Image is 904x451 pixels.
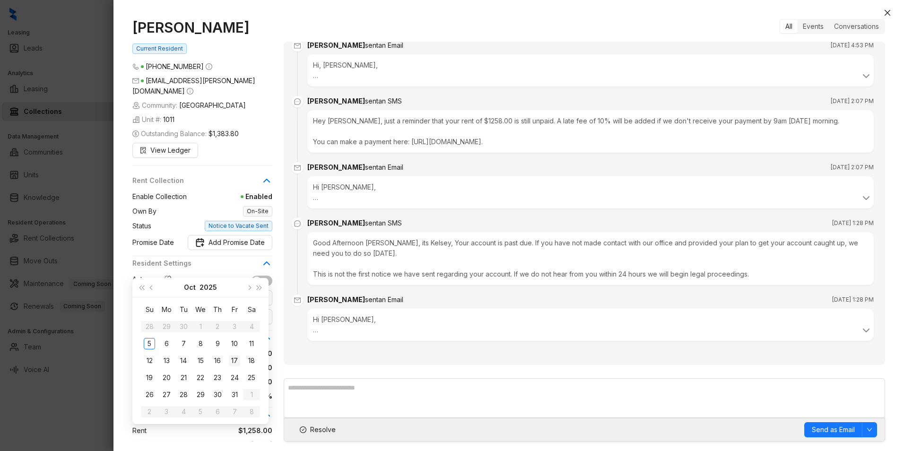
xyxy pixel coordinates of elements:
td: 2025-10-16 [209,352,226,369]
span: mail [132,78,139,84]
div: 25 [246,372,257,383]
span: [DATE] 1:28 PM [832,218,874,228]
span: [DATE] 2:07 PM [831,96,874,106]
span: phone [132,63,139,70]
td: 2025-09-28 [141,318,158,335]
div: 20 [161,372,172,383]
span: Notice to Vacate Sent [205,221,272,231]
div: [PERSON_NAME] [307,218,402,228]
div: 24 [229,372,240,383]
td: 2025-09-30 [175,318,192,335]
div: Hi, [PERSON_NAME], This is [PERSON_NAME] from [GEOGRAPHIC_DATA] Just a reminder that your balance... [313,60,868,81]
div: 4 [246,321,257,332]
td: 2025-10-31 [226,386,243,403]
span: info-circle [206,63,212,70]
div: 7 [229,406,240,417]
div: 1 [246,389,257,400]
div: 16 [212,355,223,366]
button: prev-year [147,278,157,297]
div: Autopay [132,274,175,286]
div: 29 [161,321,172,332]
div: 19 [144,372,155,383]
div: 10 [229,338,240,349]
span: [PHONE_NUMBER] [146,62,204,70]
div: 12 [144,355,155,366]
div: 2 [144,406,155,417]
th: Mo [158,301,175,318]
img: building-icon [132,102,140,109]
td: 2025-10-18 [243,352,260,369]
button: super-prev-year [136,278,147,297]
span: Send as Email [812,425,855,435]
th: Tu [175,301,192,318]
span: $1,383.80 [209,129,239,139]
div: 7 [178,338,189,349]
div: 26 [144,389,155,400]
td: 2025-11-03 [158,403,175,420]
div: Resident Settings [132,258,272,274]
td: 2025-10-07 [175,335,192,352]
div: segmented control [779,19,885,34]
div: [PERSON_NAME] [307,162,403,173]
div: 1 [195,321,206,332]
span: 1011 [163,114,174,125]
div: 6 [161,338,172,349]
div: 17 [229,355,240,366]
div: 30 [178,321,189,332]
td: 2025-10-29 [192,386,209,403]
th: Fr [226,301,243,318]
span: Current Resident [132,43,187,54]
button: year panel [200,278,217,297]
td: 2025-10-05 [141,335,158,352]
div: 3 [161,406,172,417]
td: 2025-10-27 [158,386,175,403]
td: 2025-10-13 [158,352,175,369]
span: down [867,427,872,433]
button: Resolve [292,422,344,437]
div: 28 [144,321,155,332]
span: sent an SMS [365,97,402,105]
div: 3 [229,321,240,332]
button: Promise DateAdd Promise Date [188,235,272,250]
td: 2025-10-06 [158,335,175,352]
th: Th [209,301,226,318]
div: 9 [212,338,223,349]
td: 2025-10-30 [209,386,226,403]
div: 22 [195,372,206,383]
span: Rent Collection [132,175,261,186]
div: Hey [PERSON_NAME], just a reminder that your rent of $1258.00 is still unpaid. A late fee of 10% ... [307,110,874,153]
span: info-circle [187,88,193,95]
td: 2025-10-28 [175,386,192,403]
div: 5 [144,338,155,349]
span: Community: [132,100,246,111]
button: super-next-year [254,278,265,297]
td: 2025-10-15 [192,352,209,369]
span: 0 [268,349,272,357]
span: Unit #: [132,114,174,125]
span: sent an Email [365,295,403,304]
th: Sa [243,301,260,318]
span: sent an SMS [365,219,402,227]
div: [PERSON_NAME] [307,295,403,305]
button: View Ledger [132,143,198,158]
td: 2025-10-19 [141,369,158,386]
button: Send as Email [804,422,862,437]
td: 2025-10-24 [226,369,243,386]
span: [EMAIL_ADDRESS][PERSON_NAME][DOMAIN_NAME] [132,77,255,95]
span: close [884,9,891,17]
span: Add Promise Date [209,237,265,248]
span: mail [292,40,303,52]
div: Hi [PERSON_NAME], Good Afternoon [PERSON_NAME], its Kelsey, Your account is past due. If you have... [313,314,868,335]
img: building-icon [132,116,140,123]
button: month panel [184,278,196,297]
span: check-circle [300,426,306,433]
span: [DATE] 1:28 PM [832,295,874,304]
span: Outstanding Balance: [132,129,239,139]
button: Close [882,7,893,18]
td: 2025-11-02 [141,403,158,420]
div: [PERSON_NAME] [307,96,402,106]
td: 2025-10-12 [141,352,158,369]
span: Rent [132,425,147,436]
div: 15 [195,355,206,366]
span: mail [292,295,303,306]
